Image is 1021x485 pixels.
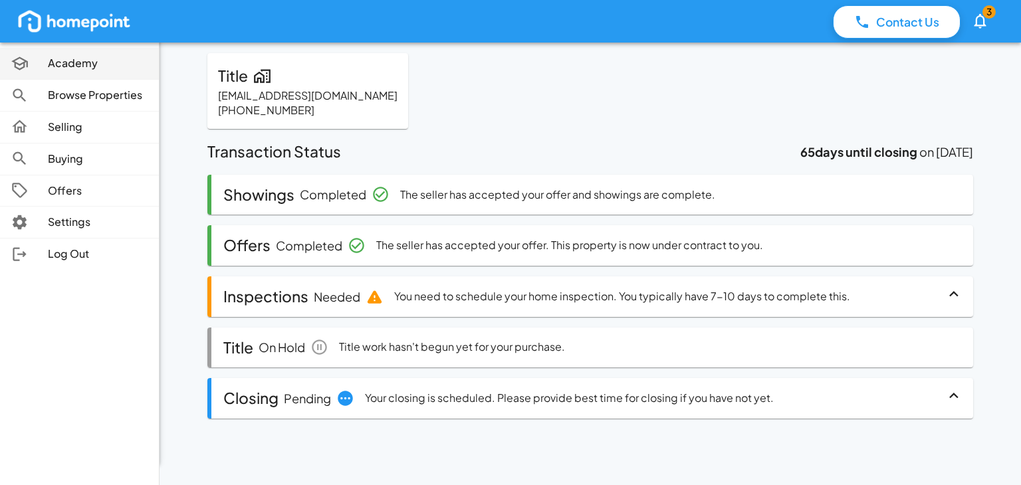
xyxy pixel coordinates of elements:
[207,140,341,164] h6: Transaction Status
[223,284,308,309] h6: Inspections
[48,88,148,103] p: Browse Properties
[16,8,132,35] img: homepoint_logo_white.png
[982,5,996,19] span: 3
[800,144,917,159] b: 65 days until closing
[800,143,973,161] p: on [DATE]
[223,386,279,411] h6: Closing
[314,288,360,306] p: Needed
[48,183,148,199] p: Offers
[284,389,331,407] p: Pending
[213,276,973,317] div: InspectionsNeededYou need to schedule your home inspection. You typically have 7-10 days to compl...
[48,215,148,230] p: Settings
[394,289,850,304] p: You need to schedule your home inspection. You typically have 7-10 days to complete this.
[48,56,148,71] p: Academy
[213,378,973,419] div: ClosingPendingYour closing is scheduled. Please provide best time for closing if you have not yet.
[218,64,248,88] h6: Title
[365,391,774,406] p: Your closing is scheduled. Please provide best time for closing if you have not yet.
[218,88,397,119] p: [EMAIL_ADDRESS][DOMAIN_NAME] [PHONE_NUMBER]
[48,151,148,167] p: Buying
[48,120,148,135] p: Selling
[876,13,939,31] p: Contact Us
[48,246,148,262] p: Log Out
[966,4,994,38] button: 3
